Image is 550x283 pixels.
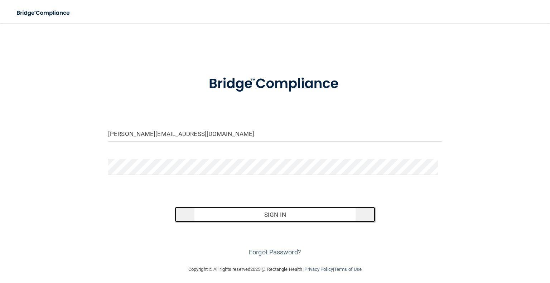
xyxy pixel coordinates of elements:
[144,258,406,281] div: Copyright © All rights reserved 2025 @ Rectangle Health | |
[194,66,356,102] img: bridge_compliance_login_screen.278c3ca4.svg
[11,6,77,20] img: bridge_compliance_login_screen.278c3ca4.svg
[304,267,333,272] a: Privacy Policy
[334,267,362,272] a: Terms of Use
[175,207,375,223] button: Sign In
[249,248,301,256] a: Forgot Password?
[108,126,442,142] input: Email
